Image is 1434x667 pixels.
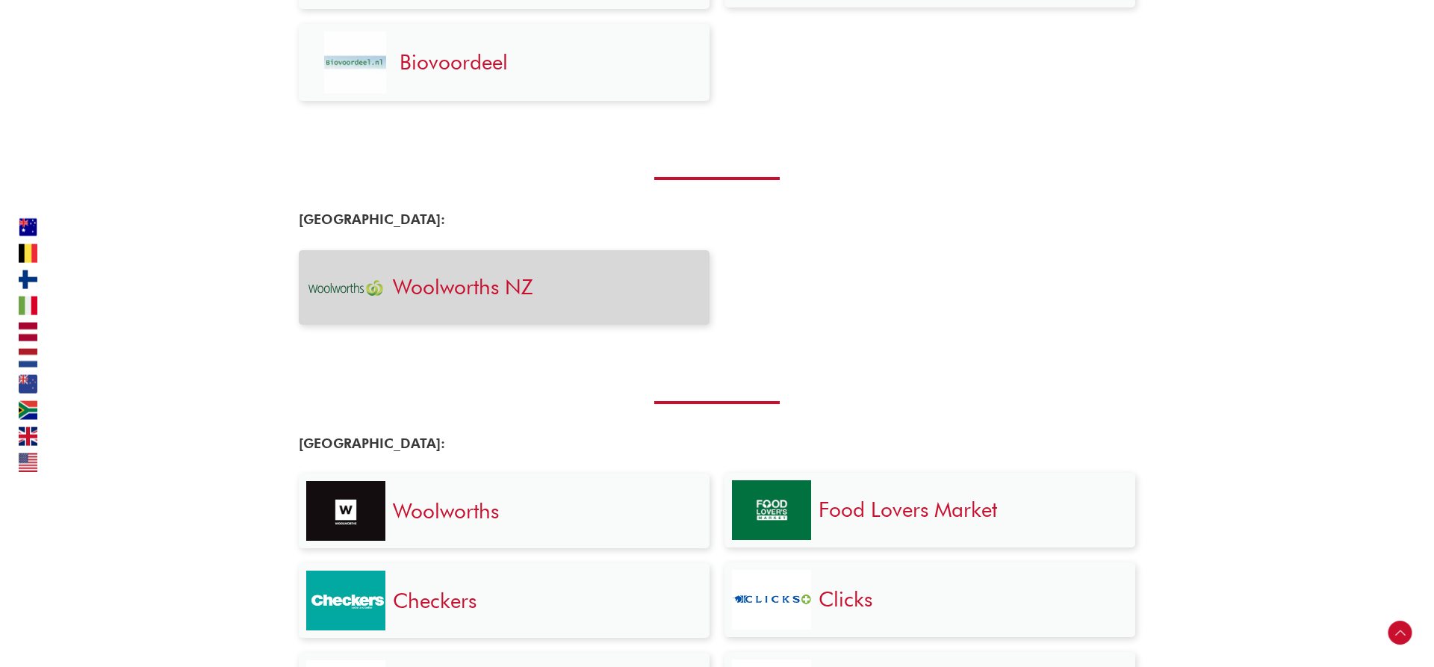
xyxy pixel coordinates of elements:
a: Woolworths [393,498,499,524]
a: Checkers [393,588,477,613]
a: Woolworths NZ [393,274,533,300]
a: Biovoordeel [400,49,508,75]
h4: [GEOGRAPHIC_DATA]: [299,211,710,228]
a: Clicks [819,586,872,612]
a: Food Lovers Market [819,497,997,522]
h4: [GEOGRAPHIC_DATA]: [299,435,710,452]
